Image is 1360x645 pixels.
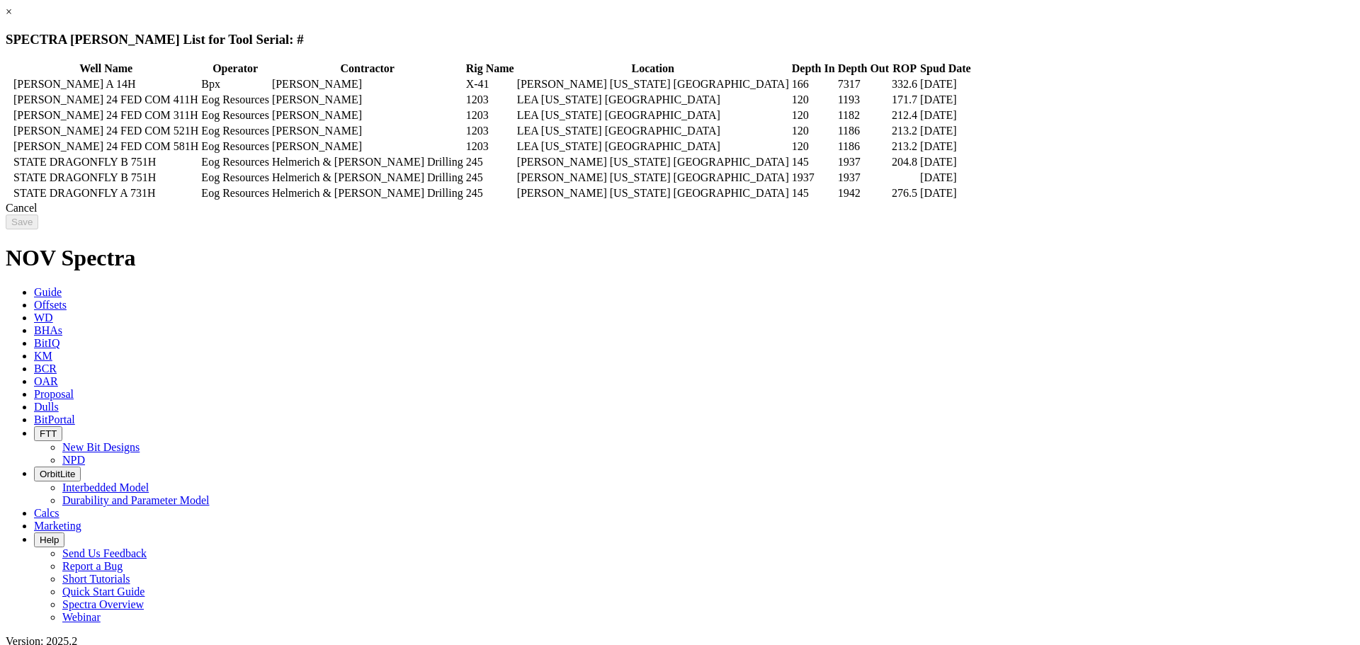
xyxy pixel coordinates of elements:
[62,441,140,453] a: New Bit Designs
[516,139,790,154] td: LEA [US_STATE] [GEOGRAPHIC_DATA]
[40,428,57,439] span: FTT
[13,186,199,200] td: STATE DRAGONFLY A 731H
[837,186,890,200] td: 1942
[34,350,52,362] span: KM
[6,32,1354,47] h3: SPECTRA [PERSON_NAME] List for Tool Serial: #
[837,108,890,122] td: 1182
[465,77,515,91] td: X-41
[837,77,890,91] td: 7317
[34,520,81,532] span: Marketing
[200,93,270,107] td: Eog Resources
[791,77,836,91] td: 166
[271,186,464,200] td: Helmerich & [PERSON_NAME] Drilling
[791,186,836,200] td: 145
[837,62,890,76] th: Depth Out
[516,108,790,122] td: LEA [US_STATE] [GEOGRAPHIC_DATA]
[34,299,67,311] span: Offsets
[6,215,38,229] input: Save
[6,245,1354,271] h1: NOV Spectra
[465,139,515,154] td: 1203
[13,171,199,185] td: STATE DRAGONFLY B 751H
[891,186,918,200] td: 276.5
[271,62,464,76] th: Contractor
[919,93,972,107] td: [DATE]
[891,124,918,138] td: 213.2
[919,186,972,200] td: [DATE]
[919,139,972,154] td: [DATE]
[62,586,144,598] a: Quick Start Guide
[40,535,59,545] span: Help
[791,139,836,154] td: 120
[791,124,836,138] td: 120
[271,108,464,122] td: [PERSON_NAME]
[837,171,890,185] td: 1937
[791,155,836,169] td: 145
[62,454,85,466] a: NPD
[271,139,464,154] td: [PERSON_NAME]
[837,139,890,154] td: 1186
[62,598,144,610] a: Spectra Overview
[516,93,790,107] td: LEA [US_STATE] [GEOGRAPHIC_DATA]
[516,62,790,76] th: Location
[13,108,199,122] td: [PERSON_NAME] 24 FED COM 311H
[465,93,515,107] td: 1203
[13,155,199,169] td: STATE DRAGONFLY B 751H
[62,573,130,585] a: Short Tutorials
[791,108,836,122] td: 120
[62,547,147,559] a: Send Us Feedback
[34,312,53,324] span: WD
[6,6,12,18] a: ×
[516,124,790,138] td: LEA [US_STATE] [GEOGRAPHIC_DATA]
[891,93,918,107] td: 171.7
[919,77,972,91] td: [DATE]
[465,124,515,138] td: 1203
[62,494,210,506] a: Durability and Parameter Model
[271,124,464,138] td: [PERSON_NAME]
[271,155,464,169] td: Helmerich & [PERSON_NAME] Drilling
[62,560,123,572] a: Report a Bug
[465,108,515,122] td: 1203
[271,93,464,107] td: [PERSON_NAME]
[200,139,270,154] td: Eog Resources
[791,93,836,107] td: 120
[271,171,464,185] td: Helmerich & [PERSON_NAME] Drilling
[34,375,58,387] span: OAR
[200,77,270,91] td: Bpx
[837,124,890,138] td: 1186
[34,324,62,336] span: BHAs
[465,171,515,185] td: 245
[13,124,199,138] td: [PERSON_NAME] 24 FED COM 521H
[200,186,270,200] td: Eog Resources
[919,124,972,138] td: [DATE]
[891,108,918,122] td: 212.4
[34,507,59,519] span: Calcs
[516,77,790,91] td: [PERSON_NAME] [US_STATE] [GEOGRAPHIC_DATA]
[891,77,918,91] td: 332.6
[516,155,790,169] td: [PERSON_NAME] [US_STATE] [GEOGRAPHIC_DATA]
[837,93,890,107] td: 1193
[34,388,74,400] span: Proposal
[891,62,918,76] th: ROP
[919,62,972,76] th: Spud Date
[891,139,918,154] td: 213.2
[516,171,790,185] td: [PERSON_NAME] [US_STATE] [GEOGRAPHIC_DATA]
[791,62,836,76] th: Depth In
[62,611,101,623] a: Webinar
[13,93,199,107] td: [PERSON_NAME] 24 FED COM 411H
[34,401,59,413] span: Dulls
[34,413,75,426] span: BitPortal
[837,155,890,169] td: 1937
[919,171,972,185] td: [DATE]
[200,171,270,185] td: Eog Resources
[791,171,836,185] td: 1937
[34,337,59,349] span: BitIQ
[34,286,62,298] span: Guide
[40,469,75,479] span: OrbitLite
[13,77,199,91] td: [PERSON_NAME] A 14H
[919,155,972,169] td: [DATE]
[200,108,270,122] td: Eog Resources
[465,186,515,200] td: 245
[516,186,790,200] td: [PERSON_NAME] [US_STATE] [GEOGRAPHIC_DATA]
[200,155,270,169] td: Eog Resources
[465,62,515,76] th: Rig Name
